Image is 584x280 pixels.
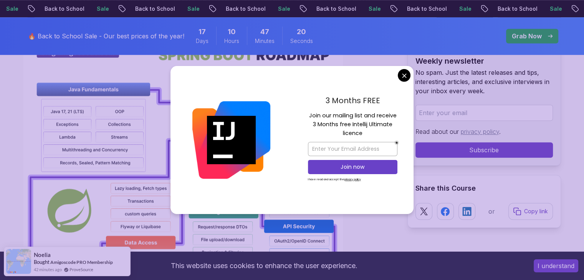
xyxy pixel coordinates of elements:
[508,203,553,220] button: Copy link
[551,5,575,13] p: Sale
[28,31,184,41] p: 🔥 Back to School Sale - Our best prices of the year!
[69,266,93,273] a: ProveSource
[460,5,485,13] p: Sale
[297,26,306,37] span: 20 Seconds
[488,207,495,216] p: or
[415,142,553,158] button: Subscribe
[50,259,113,265] a: Amigoscode PRO Membership
[317,5,369,13] p: Back to School
[369,5,394,13] p: Sale
[199,26,206,37] span: 17 Days
[196,37,208,45] span: Days
[98,5,122,13] p: Sale
[290,37,313,45] span: Seconds
[6,249,31,274] img: provesource social proof notification image
[228,26,236,37] span: 10 Hours
[227,5,279,13] p: Back to School
[415,105,553,121] input: Enter your email
[7,5,31,13] p: Sale
[34,259,50,265] span: Bought
[498,5,551,13] p: Back to School
[34,252,51,258] span: Noelia
[415,127,553,136] p: Read about our .
[224,37,239,45] span: Hours
[534,259,578,272] button: Accept cookies
[461,128,499,135] a: privacy policy
[279,5,303,13] p: Sale
[34,266,62,273] span: 42 minutes ago
[255,37,275,45] span: Minutes
[6,257,522,274] div: This website uses cookies to enhance the user experience.
[415,68,553,96] p: No spam. Just the latest releases and tips, interesting articles, and exclusive interviews in you...
[524,208,548,215] p: Copy link
[136,5,188,13] p: Back to School
[415,56,553,66] h2: Weekly newsletter
[260,26,269,37] span: 47 Minutes
[45,5,98,13] p: Back to School
[408,5,460,13] p: Back to School
[188,5,213,13] p: Sale
[512,31,542,41] p: Grab Now
[415,183,553,194] h2: Share this Course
